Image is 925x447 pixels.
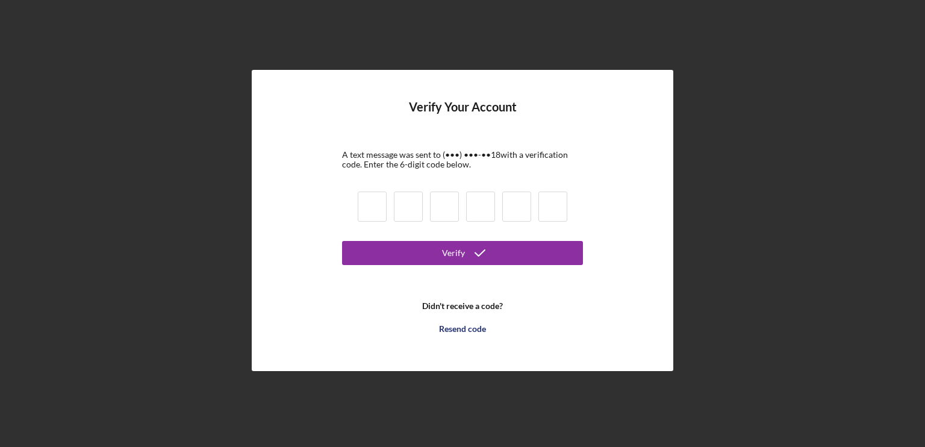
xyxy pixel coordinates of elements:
[422,301,503,311] b: Didn't receive a code?
[342,150,583,169] div: A text message was sent to (•••) •••-•• 18 with a verification code. Enter the 6-digit code below.
[442,241,465,265] div: Verify
[342,317,583,341] button: Resend code
[342,241,583,265] button: Verify
[409,100,517,132] h4: Verify Your Account
[439,317,486,341] div: Resend code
